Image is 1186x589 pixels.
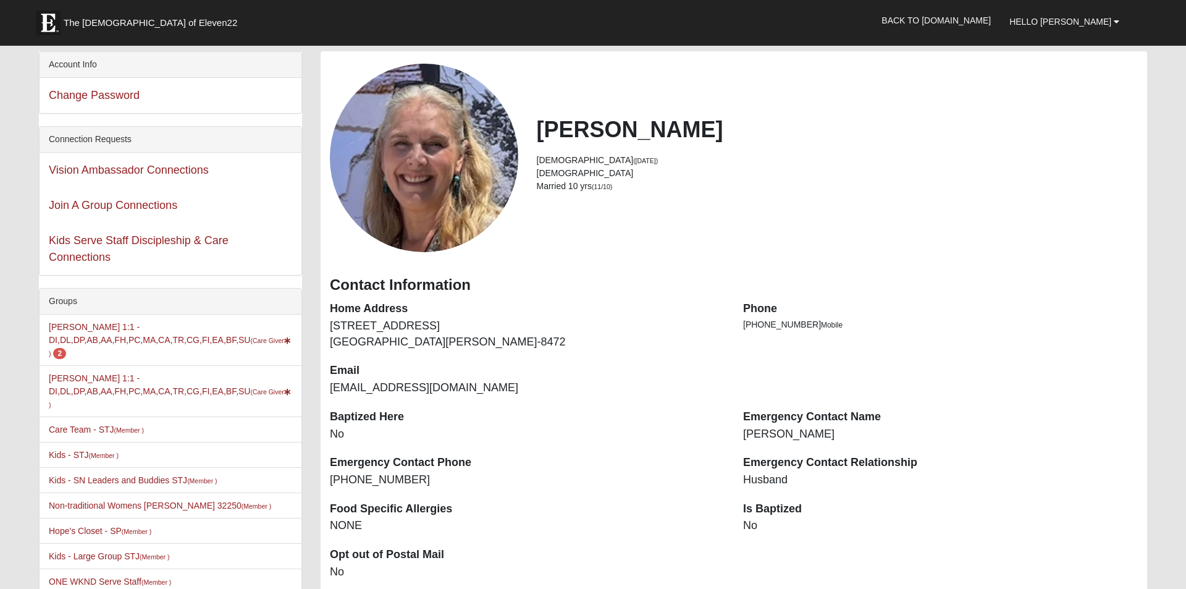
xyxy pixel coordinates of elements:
[330,426,725,443] dd: No
[330,64,518,252] a: View Fullsize Photo
[872,5,1000,36] a: Back to [DOMAIN_NAME]
[1000,6,1129,37] a: Hello [PERSON_NAME]
[537,167,1138,180] li: [DEMOGRAPHIC_DATA]
[330,363,725,379] dt: Email
[330,276,1138,294] h3: Contact Information
[330,380,725,396] dd: [EMAIL_ADDRESS][DOMAIN_NAME]
[187,477,217,485] small: (Member )
[89,452,119,459] small: (Member )
[743,301,1138,317] dt: Phone
[49,164,209,176] a: Vision Ambassador Connections
[40,127,301,153] div: Connection Requests
[743,501,1138,517] dt: Is Baptized
[40,289,301,315] div: Groups
[49,551,169,561] a: Kids - Large Group STJ(Member )
[330,518,725,534] dd: NONE
[330,564,725,580] dd: No
[49,425,144,434] a: Care Team - STJ(Member )
[330,501,725,517] dt: Food Specific Allergies
[49,450,119,460] a: Kids - STJ(Member )
[743,318,1138,331] li: [PHONE_NUMBER]
[242,502,271,510] small: (Member )
[592,183,612,190] small: (11/10)
[49,373,291,409] a: [PERSON_NAME] 1:1 - DI,DL,DP,AB,AA,FH,PC,MA,CA,TR,CG,FI,EA,BF,SU(Care Giver)
[49,234,229,263] a: Kids Serve Staff Discipleship & Care Connections
[821,321,843,329] span: Mobile
[53,348,66,359] span: number of pending members
[49,199,177,211] a: Join A Group Connections
[743,426,1138,443] dd: [PERSON_NAME]
[537,154,1138,167] li: [DEMOGRAPHIC_DATA]
[330,547,725,563] dt: Opt out of Postal Mail
[49,322,291,358] a: [PERSON_NAME] 1:1 - DI,DL,DP,AB,AA,FH,PC,MA,CA,TR,CG,FI,EA,BF,SU(Care Giver) 2
[330,455,725,471] dt: Emergency Contact Phone
[633,157,658,164] small: ([DATE])
[743,518,1138,534] dd: No
[30,4,277,35] a: The [DEMOGRAPHIC_DATA] of Eleven22
[743,455,1138,471] dt: Emergency Contact Relationship
[36,11,61,35] img: Eleven22 logo
[743,472,1138,488] dd: Husband
[114,426,144,434] small: (Member )
[49,475,217,485] a: Kids - SN Leaders and Buddies STJ(Member )
[49,89,140,101] a: Change Password
[330,318,725,350] dd: [STREET_ADDRESS] [GEOGRAPHIC_DATA][PERSON_NAME]-8472
[122,528,151,535] small: (Member )
[743,409,1138,425] dt: Emergency Contact Name
[141,578,171,586] small: (Member )
[330,472,725,488] dd: [PHONE_NUMBER]
[537,180,1138,193] li: Married 10 yrs
[140,553,169,561] small: (Member )
[49,526,151,536] a: Hope's Closet - SP(Member )
[330,409,725,425] dt: Baptized Here
[1009,17,1111,27] span: Hello [PERSON_NAME]
[537,116,1138,143] h2: [PERSON_NAME]
[64,17,237,29] span: The [DEMOGRAPHIC_DATA] of Eleven22
[40,52,301,78] div: Account Info
[330,301,725,317] dt: Home Address
[49,501,271,511] a: Non-traditional Womens [PERSON_NAME] 32250(Member )
[49,577,171,587] a: ONE WKND Serve Staff(Member )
